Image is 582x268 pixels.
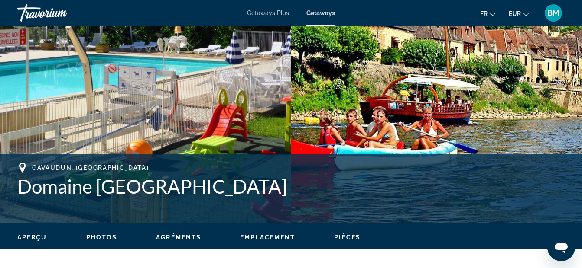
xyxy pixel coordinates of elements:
span: Aperçu [17,234,47,241]
button: User Menu [542,4,565,22]
button: Agréments [156,233,201,241]
span: Pièces [334,234,361,241]
a: Getaways Plus [247,10,289,16]
button: Pièces [334,233,361,241]
h1: Domaine [GEOGRAPHIC_DATA] [17,175,565,198]
span: EUR [509,10,521,17]
span: Gavaudun, [GEOGRAPHIC_DATA] [32,164,149,171]
span: Emplacement [240,234,295,241]
button: Change currency [509,7,529,20]
button: Aperçu [17,233,47,241]
span: BM [547,9,559,17]
iframe: Bouton de lancement de la fenêtre de messagerie [547,233,575,261]
a: Travorium [17,2,104,24]
a: Getaways [306,10,335,16]
button: Photos [86,233,117,241]
button: Emplacement [240,233,295,241]
button: Change language [480,7,496,20]
span: Photos [86,234,117,241]
span: Agréments [156,234,201,241]
span: fr [480,10,488,17]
